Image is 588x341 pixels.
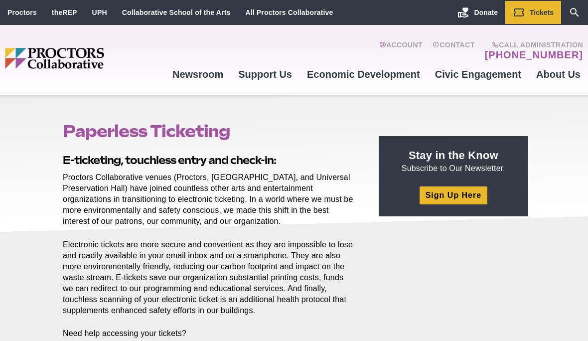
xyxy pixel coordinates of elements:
p: Need help accessing your tickets? [63,328,356,339]
a: Tickets [505,1,561,24]
a: Newsroom [165,61,231,88]
p: Electronic tickets are more secure and convenient as they are impossible to lose and readily avai... [63,239,356,317]
a: Proctors [7,8,37,16]
p: Proctors Collaborative venues (Proctors, [GEOGRAPHIC_DATA], and Universal Preservation Hall) have... [63,172,356,227]
a: All Proctors Collaborative [245,8,333,16]
span: Tickets [530,8,554,16]
img: Proctors logo [5,48,165,69]
a: [PHONE_NUMBER] [485,49,583,61]
a: Account [379,41,423,61]
a: Economic Development [299,61,428,88]
strong: E-ticketing, touchless entry and check-in: [63,154,276,167]
h1: Paperless Ticketing [63,122,356,141]
a: UPH [92,8,107,16]
a: theREP [52,8,77,16]
a: Collaborative School of the Arts [122,8,231,16]
a: Search [561,1,588,24]
a: Contact [433,41,475,61]
a: Donate [450,1,505,24]
a: Support Us [231,61,299,88]
span: Donate [474,8,498,16]
strong: Stay in the Know [409,149,498,162]
a: About Us [529,61,588,88]
span: Call Administration [482,41,583,49]
a: Sign Up Here [420,186,487,204]
p: Subscribe to Our Newsletter. [391,148,516,174]
a: Civic Engagement [428,61,529,88]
